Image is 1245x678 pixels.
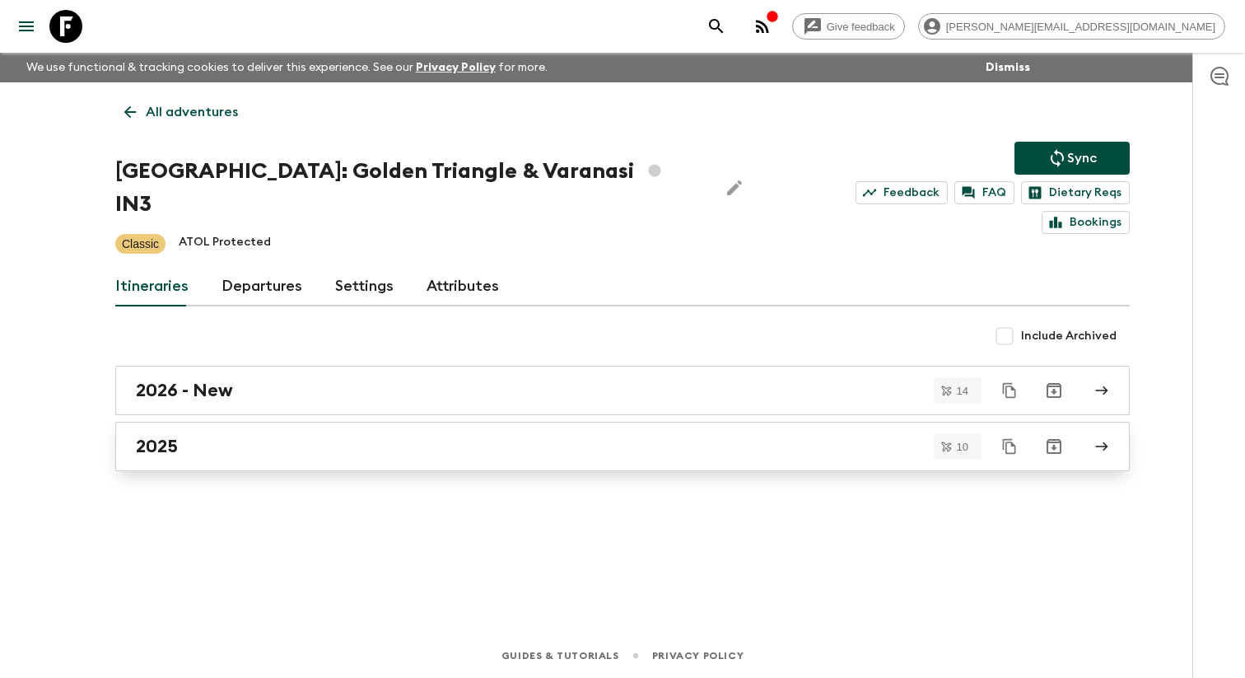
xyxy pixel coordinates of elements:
[718,155,751,221] button: Edit Adventure Title
[221,267,302,306] a: Departures
[136,436,178,457] h2: 2025
[947,386,978,396] span: 14
[10,10,43,43] button: menu
[146,102,238,122] p: All adventures
[122,236,159,252] p: Classic
[700,10,733,43] button: search adventures
[792,13,905,40] a: Give feedback
[937,21,1224,33] span: [PERSON_NAME][EMAIL_ADDRESS][DOMAIN_NAME]
[1021,328,1117,344] span: Include Archived
[995,376,1024,405] button: Duplicate
[335,267,394,306] a: Settings
[982,56,1034,79] button: Dismiss
[818,21,904,33] span: Give feedback
[1042,211,1130,234] a: Bookings
[115,267,189,306] a: Itineraries
[416,62,496,73] a: Privacy Policy
[1014,142,1130,175] button: Sync adventure departures to the booking engine
[652,647,744,665] a: Privacy Policy
[136,380,233,401] h2: 2026 - New
[501,647,619,665] a: Guides & Tutorials
[115,155,705,221] h1: [GEOGRAPHIC_DATA]: Golden Triangle & Varanasi IN3
[856,181,948,204] a: Feedback
[1037,374,1070,407] button: Archive
[115,366,1130,415] a: 2026 - New
[20,53,554,82] p: We use functional & tracking cookies to deliver this experience. See our for more.
[1067,148,1097,168] p: Sync
[947,442,978,452] span: 10
[918,13,1225,40] div: [PERSON_NAME][EMAIL_ADDRESS][DOMAIN_NAME]
[427,267,499,306] a: Attributes
[179,234,271,254] p: ATOL Protected
[115,96,247,129] a: All adventures
[995,432,1024,461] button: Duplicate
[1021,181,1130,204] a: Dietary Reqs
[115,422,1130,471] a: 2025
[1037,430,1070,463] button: Archive
[954,181,1014,204] a: FAQ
